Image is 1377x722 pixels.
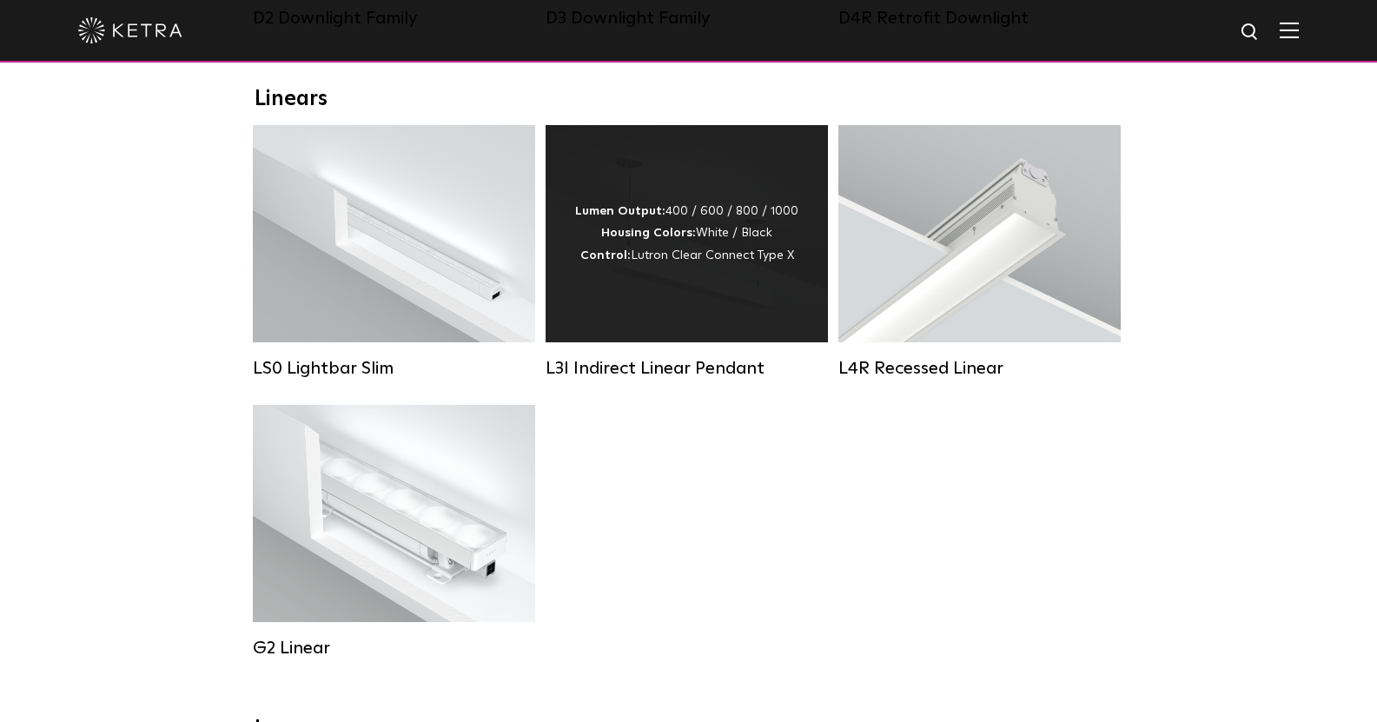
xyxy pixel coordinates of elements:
a: L3I Indirect Linear Pendant Lumen Output:400 / 600 / 800 / 1000Housing Colors:White / BlackContro... [546,125,828,379]
div: L4R Recessed Linear [838,358,1121,379]
div: LS0 Lightbar Slim [253,358,535,379]
a: LS0 Lightbar Slim Lumen Output:200 / 350Colors:White / BlackControl:X96 Controller [253,125,535,379]
strong: Housing Colors: [601,227,696,239]
a: L4R Recessed Linear Lumen Output:400 / 600 / 800 / 1000Colors:White / BlackControl:Lutron Clear C... [838,125,1121,379]
strong: Lumen Output: [575,205,665,217]
strong: Control: [580,249,631,262]
div: 400 / 600 / 800 / 1000 White / Black Lutron Clear Connect Type X [575,201,798,267]
div: L3I Indirect Linear Pendant [546,358,828,379]
img: search icon [1240,22,1261,43]
img: ketra-logo-2019-white [78,17,182,43]
img: Hamburger%20Nav.svg [1280,22,1299,38]
div: Linears [255,87,1123,112]
a: G2 Linear Lumen Output:400 / 700 / 1000Colors:WhiteBeam Angles:Flood / [GEOGRAPHIC_DATA] / Narrow... [253,405,535,659]
div: G2 Linear [253,638,535,659]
